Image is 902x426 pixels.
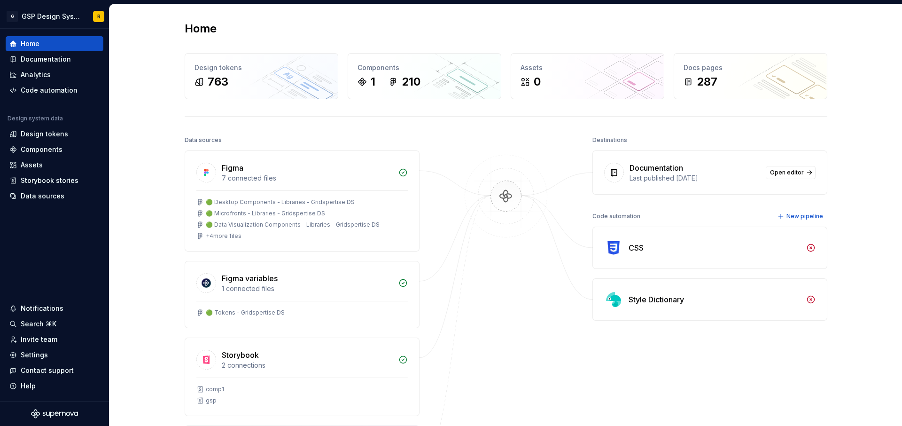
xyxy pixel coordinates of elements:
button: New pipeline [775,210,827,223]
div: Design tokens [21,129,68,139]
div: + 4 more files [206,232,241,240]
div: 7 connected files [222,174,393,183]
svg: Supernova Logo [31,409,78,418]
a: Storybook2 connectionscomp1gsp [185,338,420,416]
span: New pipeline [786,213,823,220]
div: Figma [222,162,243,174]
a: Assets [6,158,103,173]
a: Analytics [6,67,103,82]
div: Storybook [222,349,259,361]
div: Data sources [185,134,222,147]
a: Code automation [6,83,103,98]
div: GSP Design System [22,12,82,21]
a: Docs pages287 [674,53,827,99]
div: 🟢 Microfronts - Libraries - Gridspertise DS [206,210,325,217]
button: Notifications [6,301,103,316]
div: 🟢 Tokens - Gridspertise DS [206,309,285,316]
div: Last published [DATE] [630,174,760,183]
div: Storybook stories [21,176,78,185]
div: 287 [697,74,717,89]
span: Open editor [770,169,804,176]
a: Open editor [766,166,816,179]
div: Help [21,381,36,391]
a: Figma variables1 connected files🟢 Tokens - Gridspertise DS [185,261,420,328]
div: Design tokens [194,63,328,72]
div: Documentation [630,162,683,174]
div: 🟢 Data Visualization Components - Libraries - Gridspertise DS [206,221,380,229]
h2: Home [185,21,217,36]
div: Destinations [592,134,627,147]
a: Assets0 [511,53,664,99]
div: 763 [208,74,228,89]
div: gsp [206,397,217,404]
div: Data sources [21,191,64,201]
div: Contact support [21,366,74,375]
a: Invite team [6,332,103,347]
a: Home [6,36,103,51]
button: GGSP Design SystemR [2,6,107,26]
button: Help [6,379,103,394]
div: comp1 [206,386,224,393]
a: Data sources [6,189,103,204]
a: Components1210 [348,53,501,99]
a: Components [6,142,103,157]
div: 🟢 Desktop Components - Libraries - Gridspertise DS [206,198,355,206]
a: Figma7 connected files🟢 Desktop Components - Libraries - Gridspertise DS🟢 Microfronts - Libraries... [185,150,420,252]
div: R [97,13,101,20]
div: Invite team [21,335,57,344]
div: Code automation [592,210,640,223]
div: 210 [402,74,420,89]
div: Style Dictionary [629,294,684,305]
div: Docs pages [684,63,817,72]
div: Assets [21,160,43,170]
div: 0 [534,74,541,89]
div: Home [21,39,39,48]
div: Documentation [21,55,71,64]
div: Components [358,63,491,72]
div: 2 connections [222,361,393,370]
div: 1 connected files [222,284,393,293]
div: Search ⌘K [21,319,56,329]
a: Design tokens763 [185,53,338,99]
a: Storybook stories [6,173,103,188]
div: 1 [371,74,375,89]
div: Notifications [21,304,63,313]
div: G [7,11,18,22]
button: Contact support [6,363,103,378]
a: Design tokens [6,126,103,142]
div: Components [21,145,62,154]
div: Design system data [8,115,63,122]
div: Assets [521,63,654,72]
a: Settings [6,347,103,363]
div: Settings [21,350,48,360]
div: Code automation [21,86,78,95]
div: Analytics [21,70,51,79]
a: Documentation [6,52,103,67]
button: Search ⌘K [6,316,103,331]
div: Figma variables [222,273,278,284]
div: CSS [629,242,644,253]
